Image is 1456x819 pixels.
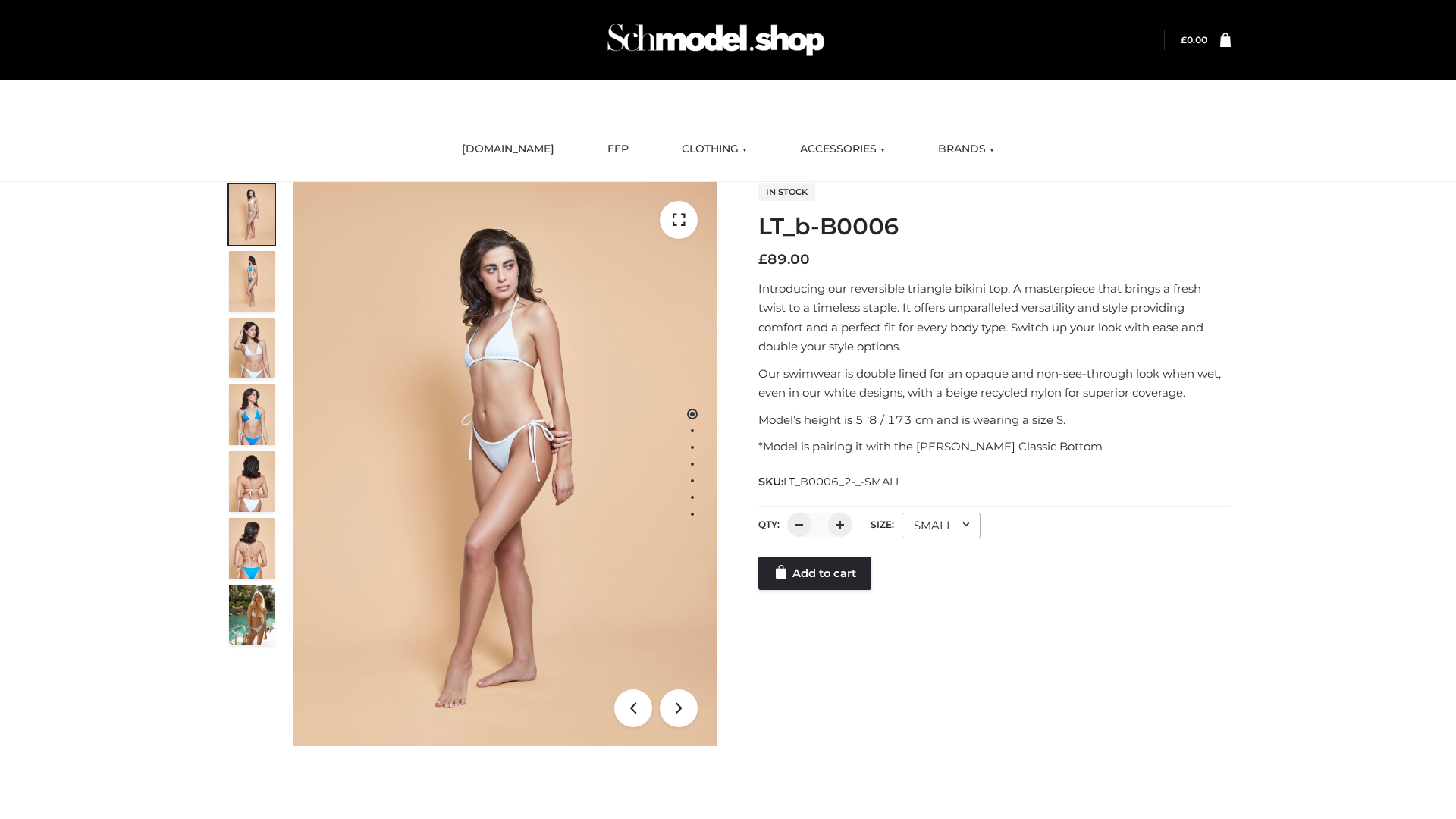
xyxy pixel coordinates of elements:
p: Our swimwear is double lined for an opaque and non-see-through look when wet, even in our white d... [758,364,1231,403]
img: ArielClassicBikiniTop_CloudNine_AzureSky_OW114ECO_8-scaled.jpg [229,518,275,579]
img: ArielClassicBikiniTop_CloudNine_AzureSky_OW114ECO_3-scaled.jpg [229,318,275,378]
p: *Model is pairing it with the [PERSON_NAME] Classic Bottom [758,437,1231,457]
label: Size: [871,519,894,530]
a: ACCESSORIES [789,133,896,166]
span: £ [758,251,767,268]
img: ArielClassicBikiniTop_CloudNine_AzureSky_OW114ECO_1-scaled.jpg [229,184,275,245]
div: SMALL [902,513,981,538]
bdi: 0.00 [1181,34,1207,45]
a: Add to cart [758,557,871,590]
a: [DOMAIN_NAME] [450,133,566,166]
bdi: 89.00 [758,251,810,268]
img: Arieltop_CloudNine_AzureSky2.jpg [229,585,275,645]
p: Introducing our reversible triangle bikini top. A masterpiece that brings a fresh twist to a time... [758,279,1231,356]
img: ArielClassicBikiniTop_CloudNine_AzureSky_OW114ECO_1 [293,182,717,746]
span: SKU: [758,472,903,491]
img: ArielClassicBikiniTop_CloudNine_AzureSky_OW114ECO_4-scaled.jpg [229,384,275,445]
img: ArielClassicBikiniTop_CloudNine_AzureSky_OW114ECO_7-scaled.jpg [229,451,275,512]
a: BRANDS [927,133,1006,166]
a: CLOTHING [670,133,758,166]
p: Model’s height is 5 ‘8 / 173 cm and is wearing a size S. [758,410,1231,430]
label: QTY: [758,519,780,530]
span: In stock [758,183,815,201]
img: ArielClassicBikiniTop_CloudNine_AzureSky_OW114ECO_2-scaled.jpg [229,251,275,312]
a: £0.00 [1181,34,1207,45]
h1: LT_b-B0006 [758,213,1231,240]
span: LT_B0006_2-_-SMALL [783,475,902,488]
a: FFP [596,133,640,166]
img: Schmodel Admin 964 [602,10,830,70]
span: £ [1181,34,1187,45]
